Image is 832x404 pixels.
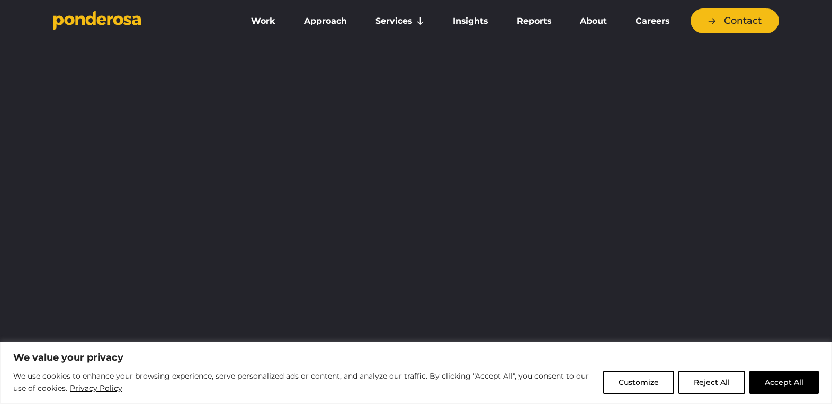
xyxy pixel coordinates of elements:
[13,351,819,364] p: We value your privacy
[292,10,359,32] a: Approach
[603,371,674,394] button: Customize
[505,10,563,32] a: Reports
[53,11,223,32] a: Go to homepage
[678,371,745,394] button: Reject All
[363,10,436,32] a: Services
[568,10,619,32] a: About
[239,10,288,32] a: Work
[691,8,779,33] a: Contact
[69,382,123,394] a: Privacy Policy
[13,370,595,395] p: We use cookies to enhance your browsing experience, serve personalized ads or content, and analyz...
[441,10,500,32] a: Insights
[623,10,682,32] a: Careers
[749,371,819,394] button: Accept All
